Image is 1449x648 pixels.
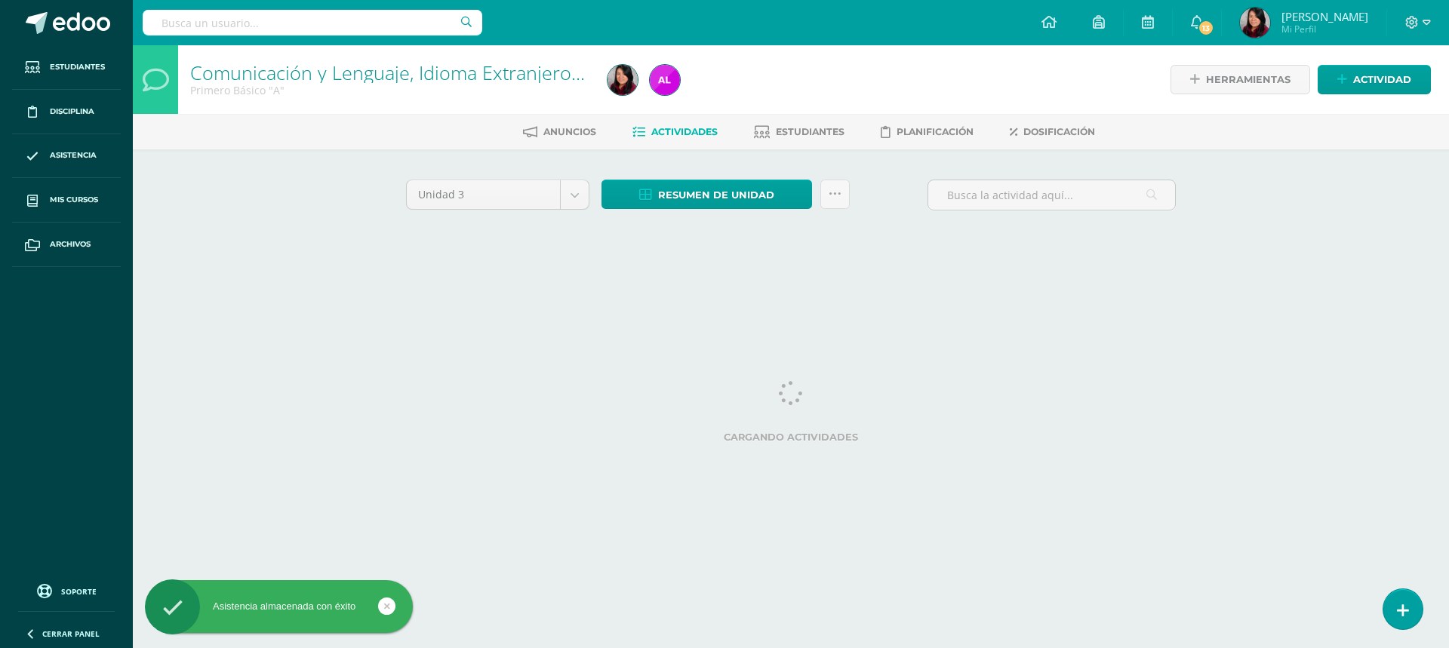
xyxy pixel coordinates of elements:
span: Estudiantes [776,126,844,137]
span: Mis cursos [50,194,98,206]
span: Mi Perfil [1281,23,1368,35]
a: Estudiantes [754,120,844,144]
span: Actividades [651,126,718,137]
a: Disciplina [12,90,121,134]
a: Archivos [12,223,121,267]
span: [PERSON_NAME] [1281,9,1368,24]
span: Planificación [897,126,974,137]
a: Unidad 3 [407,180,589,209]
span: Anuncios [543,126,596,137]
span: Resumen de unidad [658,181,774,209]
a: Comunicación y Lenguaje, Idioma Extranjero Inglés [190,60,626,85]
a: Dosificación [1010,120,1095,144]
span: Asistencia [50,149,97,161]
a: Anuncios [523,120,596,144]
span: Herramientas [1206,66,1291,94]
input: Busca un usuario... [143,10,482,35]
a: Soporte [18,580,115,600]
img: 911ff7f6a042b5aa398555e087fa27a6.png [650,65,680,95]
label: Cargando actividades [406,431,1176,443]
a: Actividad [1318,65,1431,94]
div: Asistencia almacenada con éxito [145,600,413,613]
span: Unidad 3 [418,180,549,209]
div: Primero Básico 'A' [190,83,589,97]
img: 2b2d077cd3225eb4770a88151ad57b39.png [1240,8,1270,38]
span: Cerrar panel [42,628,100,639]
span: Disciplina [50,106,94,118]
h1: Comunicación y Lenguaje, Idioma Extranjero Inglés [190,62,589,83]
a: Herramientas [1171,65,1310,94]
a: Asistencia [12,134,121,179]
a: Mis cursos [12,178,121,223]
span: 13 [1197,20,1214,36]
span: Archivos [50,238,91,250]
span: Dosificación [1023,126,1095,137]
img: 2b2d077cd3225eb4770a88151ad57b39.png [608,65,638,95]
a: Resumen de unidad [601,180,812,209]
a: Actividades [632,120,718,144]
span: Estudiantes [50,61,105,73]
span: Actividad [1353,66,1411,94]
span: Soporte [61,586,97,597]
a: Planificación [881,120,974,144]
a: Estudiantes [12,45,121,90]
input: Busca la actividad aquí... [928,180,1175,210]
